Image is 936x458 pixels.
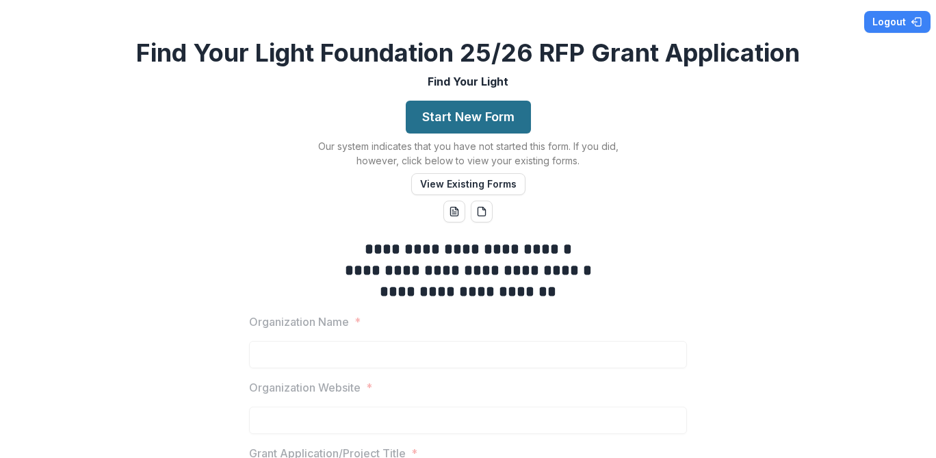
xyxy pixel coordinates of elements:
button: Logout [864,11,931,33]
p: Organization Website [249,379,361,396]
button: View Existing Forms [411,173,525,195]
p: Our system indicates that you have not started this form. If you did, however, click below to vie... [297,139,639,168]
p: Find Your Light [428,73,508,90]
h2: Find Your Light Foundation 25/26 RFP Grant Application [136,38,800,68]
button: Start New Form [406,101,531,133]
p: Organization Name [249,314,349,330]
button: word-download [443,201,465,222]
button: pdf-download [471,201,493,222]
